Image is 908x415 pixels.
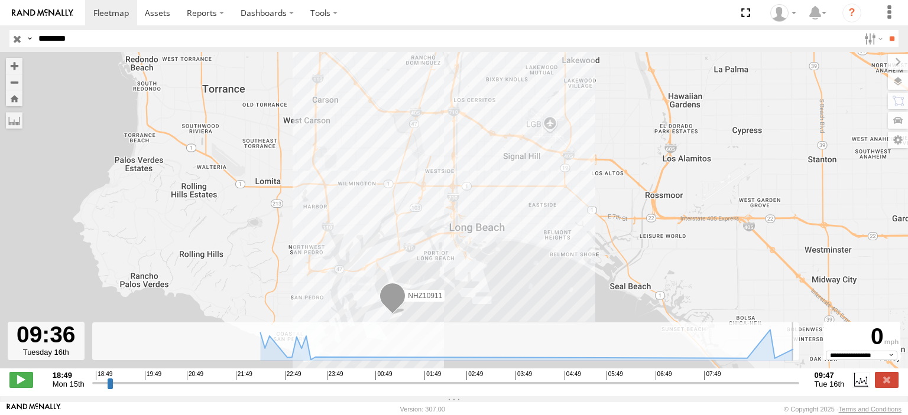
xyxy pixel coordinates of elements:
[6,74,22,90] button: Zoom out
[815,380,845,388] span: Tue 16th Sep 2025
[9,372,33,387] label: Play/Stop
[327,371,343,380] span: 23:49
[815,371,845,380] strong: 09:47
[656,371,672,380] span: 06:49
[466,371,483,380] span: 02:49
[766,4,800,22] div: Zulema McIntosch
[565,371,581,380] span: 04:49
[6,112,22,129] label: Measure
[704,371,721,380] span: 07:49
[7,403,61,415] a: Visit our Website
[375,371,392,380] span: 00:49
[187,371,203,380] span: 20:49
[96,371,112,380] span: 18:49
[145,371,161,380] span: 19:49
[285,371,301,380] span: 22:49
[53,371,85,380] strong: 18:49
[25,30,34,47] label: Search Query
[12,9,73,17] img: rand-logo.svg
[6,90,22,106] button: Zoom Home
[860,30,885,47] label: Search Filter Options
[6,58,22,74] button: Zoom in
[400,406,445,413] div: Version: 307.00
[875,372,899,387] label: Close
[888,132,908,148] label: Map Settings
[424,371,441,380] span: 01:49
[607,371,623,380] span: 05:49
[842,4,861,22] i: ?
[408,291,442,299] span: NHZ10911
[784,406,901,413] div: © Copyright 2025 -
[53,380,85,388] span: Mon 15th Sep 2025
[839,406,901,413] a: Terms and Conditions
[236,371,252,380] span: 21:49
[825,323,899,351] div: 0
[515,371,532,380] span: 03:49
